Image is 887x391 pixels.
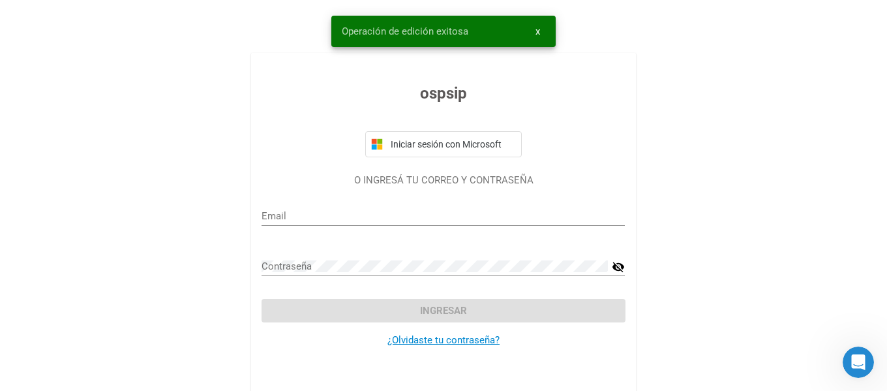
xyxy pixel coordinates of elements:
[387,334,500,346] a: ¿Olvidaste tu contraseña?
[525,20,550,43] button: x
[535,25,540,37] span: x
[365,131,522,157] button: Iniciar sesión con Microsoft
[612,259,625,275] mat-icon: visibility_off
[420,305,467,317] span: Ingresar
[388,139,516,149] span: Iniciar sesión con Microsoft
[262,82,625,105] h3: ospsip
[262,173,625,188] p: O INGRESÁ TU CORREO Y CONTRASEÑA
[262,299,625,322] button: Ingresar
[843,347,874,378] iframe: Intercom live chat
[342,25,468,38] span: Operación de edición exitosa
